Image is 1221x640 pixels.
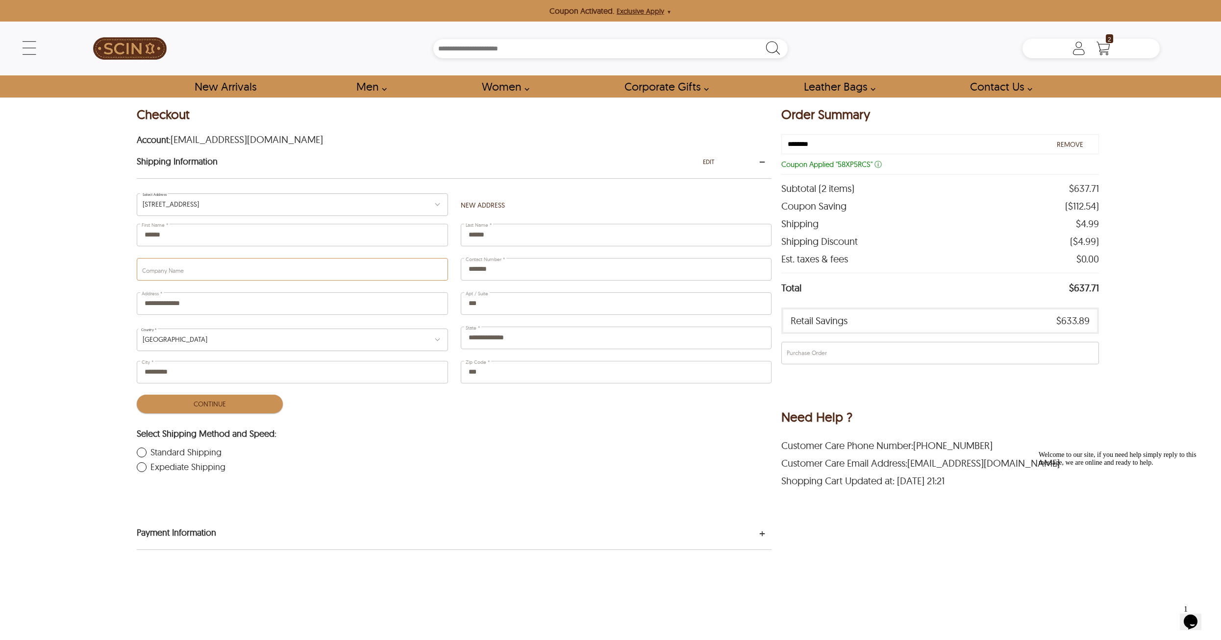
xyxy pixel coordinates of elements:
[137,448,759,457] label: standardShipping is checked
[1076,217,1099,230] span: $4.99
[781,410,852,427] div: Need Help ?
[1180,601,1211,630] iframe: chat widget
[907,457,1060,469] a: [EMAIL_ADDRESS][DOMAIN_NAME]
[137,156,218,168] a: Press Enter to Close Shipping Information
[781,376,1099,403] iframe: PayPal
[874,160,882,169] span: Forget To Checkout Coupon
[781,410,1099,432] div: Need Help ?
[781,250,1099,268] div: Est. taxes & fees $0.00
[1056,314,1090,327] span: $633.89
[137,107,772,129] div: Checkout
[1070,235,1099,248] span: ( $4.99 )
[781,107,1099,129] div: Order Summary
[1057,140,1083,149] span: Remove
[781,253,848,265] span: Est. taxes & fees
[781,273,1099,303] div: Total $637.71
[781,215,1099,233] div: Shipping $4.99
[1094,41,1113,56] a: Shopping Cart
[913,439,993,451] a: ‪[PHONE_NUMBER]‬
[781,200,847,213] span: Coupon Saving
[143,198,199,211] div: [STREET_ADDRESS]
[781,278,801,298] span: Total
[137,462,759,472] label: expediateShipping is unchecked
[137,527,216,538] span: Press Enter to Open Payment Information
[345,75,392,97] a: shop men's leather jackets
[143,333,207,346] div: [GEOGRAPHIC_DATA]
[613,75,714,97] a: Shop Leather Corporate Gifts
[781,182,854,195] span: Subtotal ( 2 items )
[959,75,1038,97] a: contact-us
[4,4,162,19] span: Welcome to our site, if you need help simply reply to this message, we are online and ready to help.
[781,308,1099,334] div: Retail Savings $633.89
[4,4,180,20] div: Welcome to our site, if you need help simply reply to this message, we are online and ready to help.
[137,107,190,124] div: Checkout
[617,7,664,16] span: Exclusive Apply
[781,472,1099,490] div: Shopping Cart Updated at: Aug 29 2025, 21:21
[61,26,199,71] a: SCIN
[703,156,715,168] span: EDIT
[140,190,168,199] label: Select Address
[781,439,913,451] span: Customer Care Phone Number
[781,474,945,487] span: Shopping Cart Updated at: [DATE] 21:21
[183,75,267,97] a: Shop New Arrivals
[93,26,167,71] img: SCIN
[793,75,881,97] a: Shop Leather Bags
[171,128,323,145] span: [EMAIL_ADDRESS][DOMAIN_NAME]
[139,325,158,334] label: Country *
[781,160,882,169] span: Coupon Applied "58XP5RCS" - Forget To Checkout Coupon
[1069,278,1099,298] span: $637.71
[781,107,870,124] div: Order Summary
[781,235,858,248] span: Shipping Discount
[137,134,171,145] span: Account
[461,199,744,212] span: Press Enter add a New Address
[137,156,218,167] span: Press Enter to Close Shipping Information
[1035,447,1211,596] iframe: chat widget
[791,314,847,327] span: Retail Savings
[549,5,614,17] p: Coupon Activated.
[471,75,535,97] a: Shop Women Leather Jackets
[781,457,907,469] span: Customer Care Email Address
[137,428,772,439] div: Select Shipping Method and Speed
[1069,182,1099,195] span: $637.71
[781,197,1099,215] div: Coupon Saving $112.54
[1065,200,1099,213] span: ( $112.54 )
[137,395,283,413] button: Continue
[781,180,1099,197] div: Subtotal 2 items $637.71
[781,217,819,230] span: Shipping
[781,233,1099,250] div: Shipping Discount $4.99
[137,527,216,540] a: Press Enter to Open Payment Information
[1106,34,1113,43] span: 2
[1076,253,1099,265] span: $0.00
